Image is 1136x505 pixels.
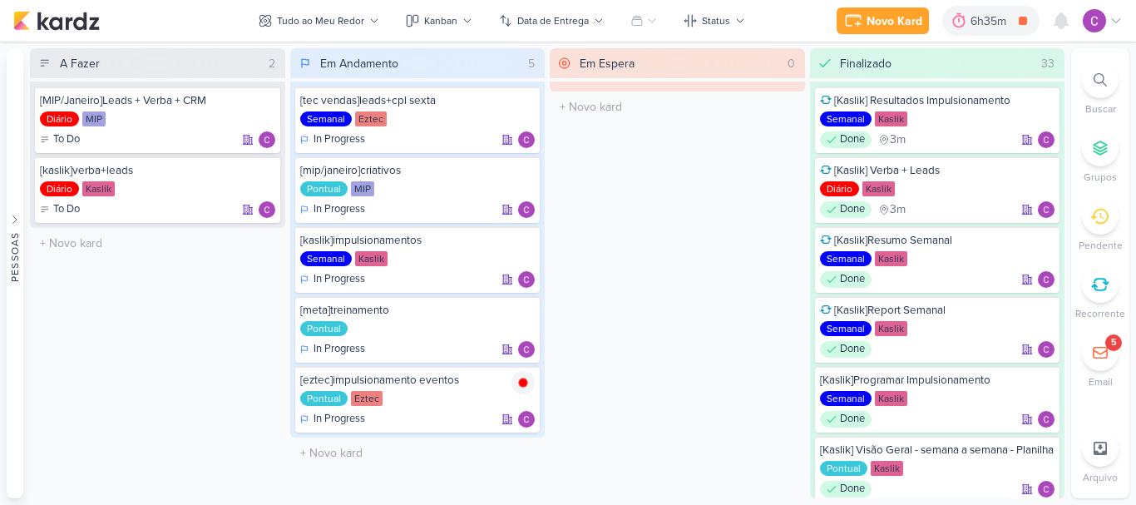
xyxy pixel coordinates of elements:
div: [mip/janeiro]criativos [300,163,536,178]
p: In Progress [314,411,365,428]
li: Ctrl + F [1071,62,1129,116]
img: Carlos Lima [518,271,535,288]
input: + Novo kard [33,231,282,255]
div: Done [820,201,872,218]
p: Done [840,201,865,218]
div: In Progress [300,271,365,288]
div: Pontual [820,461,867,476]
div: Kaslik [875,391,907,406]
div: Responsável: Carlos Lima [518,131,535,148]
div: Semanal [820,321,872,336]
div: In Progress [300,341,365,358]
div: Diário [40,181,79,196]
div: Finalizado [840,55,892,72]
p: Pendente [1079,238,1123,253]
div: Responsável: Carlos Lima [259,131,275,148]
div: To Do [40,201,80,218]
div: Eztec [355,111,387,126]
div: [Kaslik]Report Semanal [820,303,1055,318]
img: Carlos Lima [518,411,535,428]
div: Responsável: Carlos Lima [1038,341,1055,358]
div: Pessoas [7,231,22,281]
div: Kaslik [862,181,895,196]
p: In Progress [314,341,365,358]
div: Kaslik [875,321,907,336]
div: Semanal [300,111,352,126]
div: 33 [1035,55,1061,72]
div: Pontual [300,181,348,196]
div: Eztec [351,391,383,406]
div: [kaslik]verba+leads [40,163,275,178]
input: + Novo kard [553,95,802,119]
div: 6h35m [971,12,1011,30]
div: Responsável: Carlos Lima [1038,201,1055,218]
div: Done [820,271,872,288]
img: tracking [511,371,535,394]
div: MIP [351,181,374,196]
p: In Progress [314,131,365,148]
div: Responsável: Carlos Lima [518,201,535,218]
div: [Kaslik] Resultados Impulsionamento [820,93,1055,108]
div: [eztec]impulsionamento eventos [300,373,536,388]
button: Novo Kard [837,7,929,34]
div: Kaslik [871,461,903,476]
p: Done [840,411,865,428]
button: Pessoas [7,48,23,498]
div: 2 [262,55,282,72]
p: Done [840,481,865,498]
div: Diário [820,181,859,196]
div: último check-in há 3 meses [878,131,906,148]
img: Carlos Lima [1038,341,1055,358]
div: In Progress [300,411,365,428]
div: Responsável: Carlos Lima [1038,481,1055,498]
img: Carlos Lima [518,201,535,218]
div: Kaslik [875,251,907,266]
p: In Progress [314,201,365,218]
span: 3m [890,204,906,215]
img: Carlos Lima [1083,9,1106,32]
div: [Kaslik]Programar Impulsionamento [820,373,1055,388]
img: Carlos Lima [259,201,275,218]
div: Em Andamento [320,55,398,72]
div: Kaslik [355,251,388,266]
div: Responsável: Carlos Lima [518,271,535,288]
div: 5 [521,55,541,72]
p: Recorrente [1075,306,1125,321]
div: A Fazer [60,55,100,72]
div: Pontual [300,391,348,406]
div: In Progress [300,131,365,148]
p: Arquivo [1083,470,1118,485]
p: Done [840,271,865,288]
div: To Do [40,131,80,148]
img: Carlos Lima [1038,201,1055,218]
div: [MIP/Janeiro]Leads + Verba + CRM [40,93,275,108]
div: [meta]treinamento [300,303,536,318]
p: In Progress [314,271,365,288]
div: Responsável: Carlos Lima [1038,411,1055,428]
img: Carlos Lima [1038,271,1055,288]
div: [tec vendas]leads+cpl sexta [300,93,536,108]
img: Carlos Lima [259,131,275,148]
p: Email [1089,374,1113,389]
p: Done [840,341,865,358]
div: In Progress [300,201,365,218]
div: Kaslik [82,181,115,196]
div: Responsável: Carlos Lima [518,411,535,428]
div: [Kaslik] Visão Geral - semana a semana - Planilha [820,443,1055,458]
div: Pontual [300,321,348,336]
div: Done [820,341,872,358]
div: Em Espera [580,55,635,72]
div: Novo Kard [867,12,922,30]
p: To Do [53,201,80,218]
p: Done [840,131,865,148]
div: MIP [82,111,106,126]
div: Semanal [820,111,872,126]
div: Responsável: Carlos Lima [259,201,275,218]
input: + Novo kard [294,441,542,465]
p: Buscar [1085,101,1116,116]
div: 0 [781,55,802,72]
div: [Kaslik] Verba + Leads [820,163,1055,178]
p: Grupos [1084,170,1117,185]
div: Done [820,411,872,428]
div: último check-in há 3 meses [878,201,906,218]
